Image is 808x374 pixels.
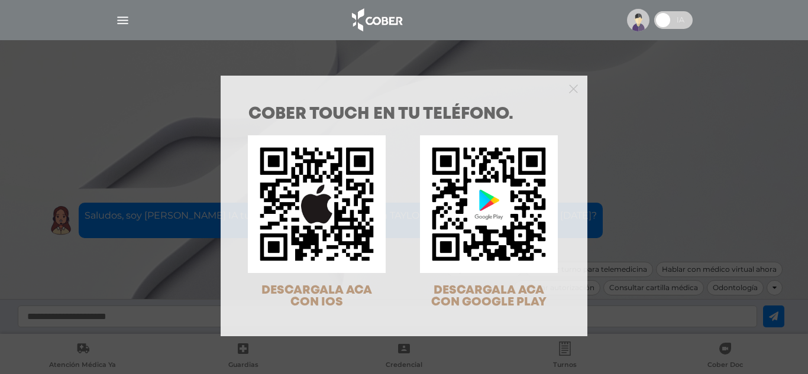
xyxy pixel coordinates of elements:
[431,285,547,308] span: DESCARGALA ACA CON GOOGLE PLAY
[248,106,560,123] h1: COBER TOUCH en tu teléfono.
[248,135,386,273] img: qr-code
[420,135,558,273] img: qr-code
[569,83,578,93] button: Close
[261,285,372,308] span: DESCARGALA ACA CON IOS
